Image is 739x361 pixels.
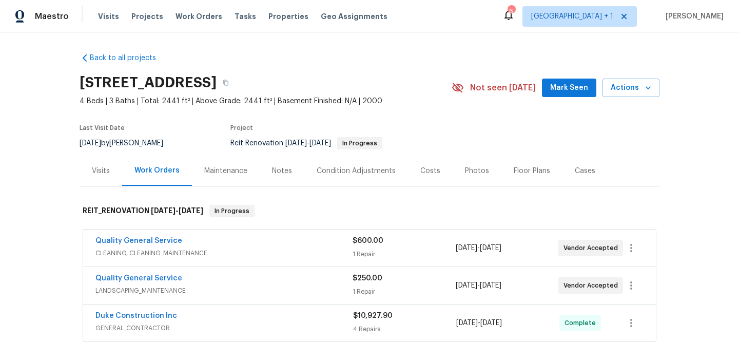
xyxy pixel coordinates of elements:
span: Actions [611,82,651,94]
div: Visits [92,166,110,176]
span: Vendor Accepted [563,280,622,291]
div: 6 [508,6,515,16]
span: Vendor Accepted [563,243,622,253]
div: REIT_RENOVATION [DATE]-[DATE]In Progress [80,195,659,227]
a: Duke Construction Inc [95,312,177,319]
span: Mark Seen [550,82,588,94]
span: Reit Renovation [230,140,382,147]
div: by [PERSON_NAME] [80,137,176,149]
span: $600.00 [353,237,383,244]
div: Notes [272,166,292,176]
span: [DATE] [456,282,477,289]
span: [DATE] [480,244,501,252]
a: Back to all projects [80,53,178,63]
div: Costs [420,166,440,176]
div: Cases [575,166,595,176]
div: 4 Repairs [353,324,456,334]
span: - [456,280,501,291]
span: $250.00 [353,275,382,282]
span: [DATE] [309,140,331,147]
h6: REIT_RENOVATION [83,205,203,217]
span: Maestro [35,11,69,22]
span: Complete [565,318,600,328]
div: Photos [465,166,489,176]
span: [DATE] [456,244,477,252]
h2: [STREET_ADDRESS] [80,78,217,88]
span: - [285,140,331,147]
span: 4 Beds | 3 Baths | Total: 2441 ft² | Above Grade: 2441 ft² | Basement Finished: N/A | 2000 [80,96,452,106]
button: Actions [602,79,659,98]
div: 1 Repair [353,287,455,297]
a: Quality General Service [95,237,182,244]
span: Projects [131,11,163,22]
div: Work Orders [134,165,180,176]
span: In Progress [210,206,254,216]
span: GENERAL_CONTRACTOR [95,323,353,333]
span: [DATE] [80,140,101,147]
span: Visits [98,11,119,22]
div: Floor Plans [514,166,550,176]
div: 1 Repair [353,249,455,259]
span: - [456,243,501,253]
span: [DATE] [480,319,502,327]
span: LANDSCAPING_MAINTENANCE [95,286,353,296]
span: Work Orders [176,11,222,22]
a: Quality General Service [95,275,182,282]
span: Properties [268,11,308,22]
span: Last Visit Date [80,125,125,131]
span: [PERSON_NAME] [662,11,724,22]
span: $10,927.90 [353,312,393,319]
button: Copy Address [217,73,235,92]
span: Tasks [235,13,256,20]
span: [DATE] [285,140,307,147]
span: [GEOGRAPHIC_DATA] + 1 [531,11,613,22]
span: [DATE] [179,207,203,214]
span: CLEANING, CLEANING_MAINTENANCE [95,248,353,258]
span: Not seen [DATE] [470,83,536,93]
span: - [456,318,502,328]
span: Geo Assignments [321,11,387,22]
button: Mark Seen [542,79,596,98]
span: [DATE] [480,282,501,289]
div: Maintenance [204,166,247,176]
span: [DATE] [456,319,478,327]
span: Project [230,125,253,131]
div: Condition Adjustments [317,166,396,176]
span: In Progress [338,140,381,146]
span: - [151,207,203,214]
span: [DATE] [151,207,176,214]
